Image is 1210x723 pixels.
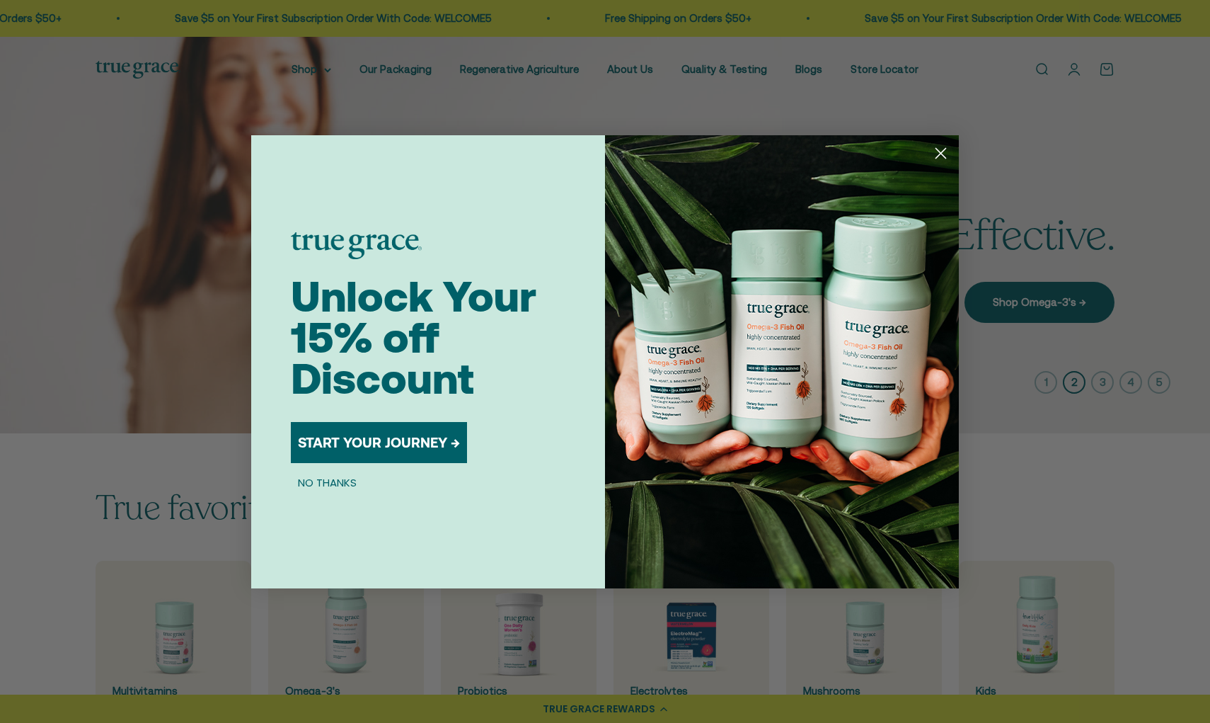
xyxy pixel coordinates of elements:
button: START YOUR JOURNEY → [291,422,467,463]
button: Close dialog [928,141,953,166]
span: Unlock Your 15% off Discount [291,272,536,403]
button: NO THANKS [291,474,364,491]
img: logo placeholder [291,232,422,259]
img: 098727d5-50f8-4f9b-9554-844bb8da1403.jpeg [605,135,959,588]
